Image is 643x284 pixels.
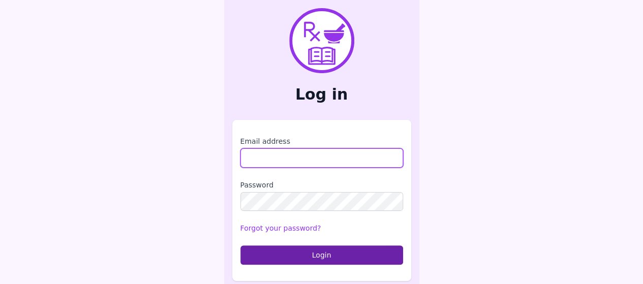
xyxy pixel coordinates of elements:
[240,136,403,146] label: Email address
[240,180,403,190] label: Password
[289,8,354,73] img: PharmXellence Logo
[240,224,321,232] a: Forgot your password?
[240,245,403,265] button: Login
[232,85,411,104] h2: Log in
